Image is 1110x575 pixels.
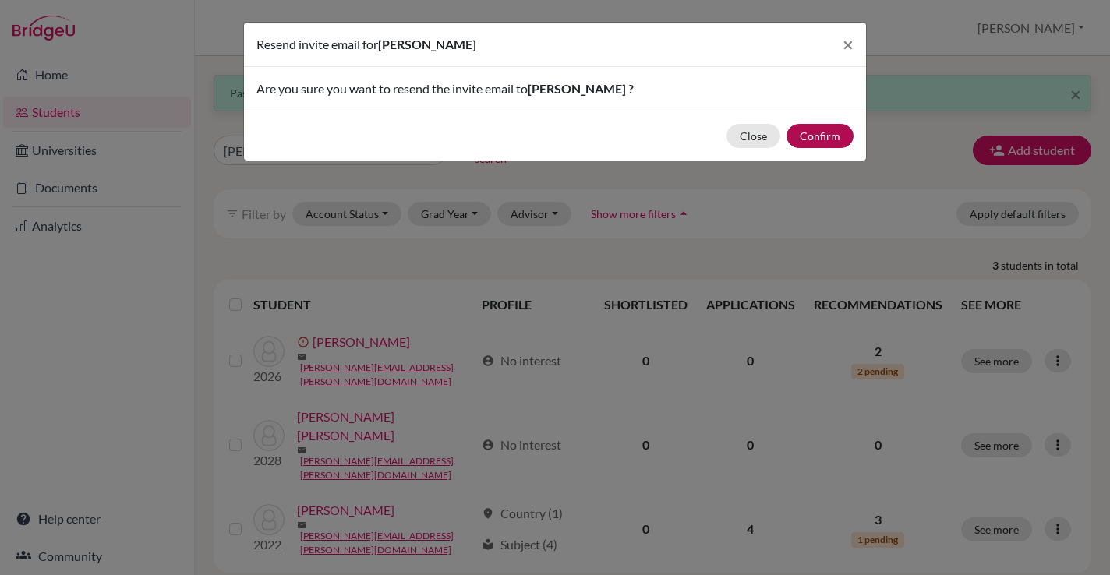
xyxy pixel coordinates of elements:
button: Confirm [787,124,854,148]
span: [PERSON_NAME] ? [528,81,634,96]
button: Close [726,124,780,148]
span: [PERSON_NAME] [378,37,476,51]
span: × [843,33,854,55]
button: Close [830,23,866,66]
span: Resend invite email for [256,37,378,51]
p: Are you sure you want to resend the invite email to [256,79,854,98]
